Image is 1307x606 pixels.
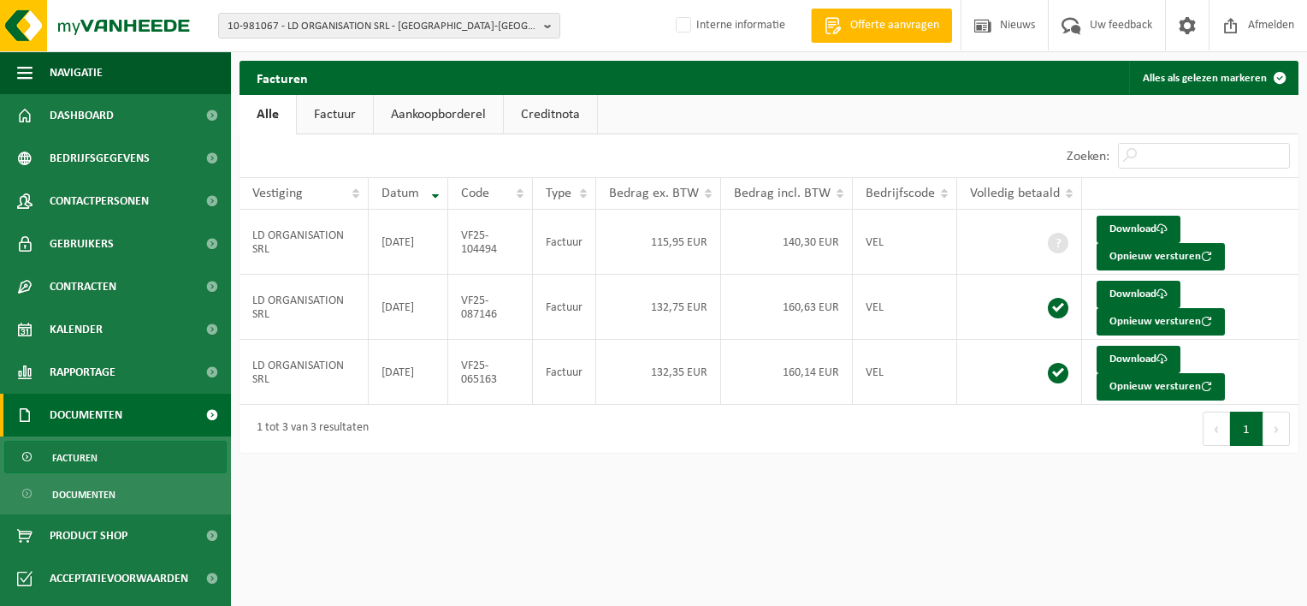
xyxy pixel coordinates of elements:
[853,275,957,340] td: VEL
[866,187,935,200] span: Bedrijfscode
[448,275,533,340] td: VF25-087146
[846,17,943,34] span: Offerte aanvragen
[4,478,227,510] a: Documenten
[734,187,831,200] span: Bedrag incl. BTW
[252,187,303,200] span: Vestiging
[721,340,853,405] td: 160,14 EUR
[1067,150,1109,163] label: Zoeken:
[50,51,103,94] span: Navigatie
[50,514,127,557] span: Product Shop
[240,95,296,134] a: Alle
[50,265,116,308] span: Contracten
[248,413,369,444] div: 1 tot 3 van 3 resultaten
[240,210,369,275] td: LD ORGANISATION SRL
[721,275,853,340] td: 160,63 EUR
[596,340,721,405] td: 132,35 EUR
[4,441,227,473] a: Facturen
[218,13,560,39] button: 10-981067 - LD ORGANISATION SRL - [GEOGRAPHIC_DATA]-[GEOGRAPHIC_DATA]
[1097,216,1180,243] a: Download
[50,351,115,394] span: Rapportage
[533,340,596,405] td: Factuur
[1097,243,1225,270] button: Opnieuw versturen
[448,340,533,405] td: VF25-065163
[50,223,114,265] span: Gebruikers
[811,9,952,43] a: Offerte aanvragen
[533,275,596,340] td: Factuur
[609,187,699,200] span: Bedrag ex. BTW
[50,180,149,223] span: Contactpersonen
[50,308,103,351] span: Kalender
[369,275,449,340] td: [DATE]
[240,340,369,405] td: LD ORGANISATION SRL
[381,187,419,200] span: Datum
[50,394,122,437] span: Documenten
[461,187,489,200] span: Code
[50,94,114,137] span: Dashboard
[297,95,373,134] a: Factuur
[1230,412,1263,446] button: 1
[1129,61,1297,95] button: Alles als gelezen markeren
[596,275,721,340] td: 132,75 EUR
[228,14,537,39] span: 10-981067 - LD ORGANISATION SRL - [GEOGRAPHIC_DATA]-[GEOGRAPHIC_DATA]
[533,210,596,275] td: Factuur
[504,95,597,134] a: Creditnota
[1263,412,1290,446] button: Next
[369,340,449,405] td: [DATE]
[1203,412,1230,446] button: Previous
[448,210,533,275] td: VF25-104494
[240,275,369,340] td: LD ORGANISATION SRL
[1097,308,1225,336] button: Opnieuw versturen
[52,442,98,474] span: Facturen
[546,187,571,200] span: Type
[721,210,853,275] td: 140,30 EUR
[970,187,1060,200] span: Volledig betaald
[1097,373,1225,401] button: Opnieuw versturen
[672,13,785,39] label: Interne informatie
[374,95,503,134] a: Aankoopborderel
[853,210,957,275] td: VEL
[50,137,150,180] span: Bedrijfsgegevens
[50,557,188,600] span: Acceptatievoorwaarden
[853,340,957,405] td: VEL
[52,478,115,511] span: Documenten
[1097,346,1180,373] a: Download
[369,210,449,275] td: [DATE]
[1097,281,1180,308] a: Download
[240,61,325,94] h2: Facturen
[596,210,721,275] td: 115,95 EUR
